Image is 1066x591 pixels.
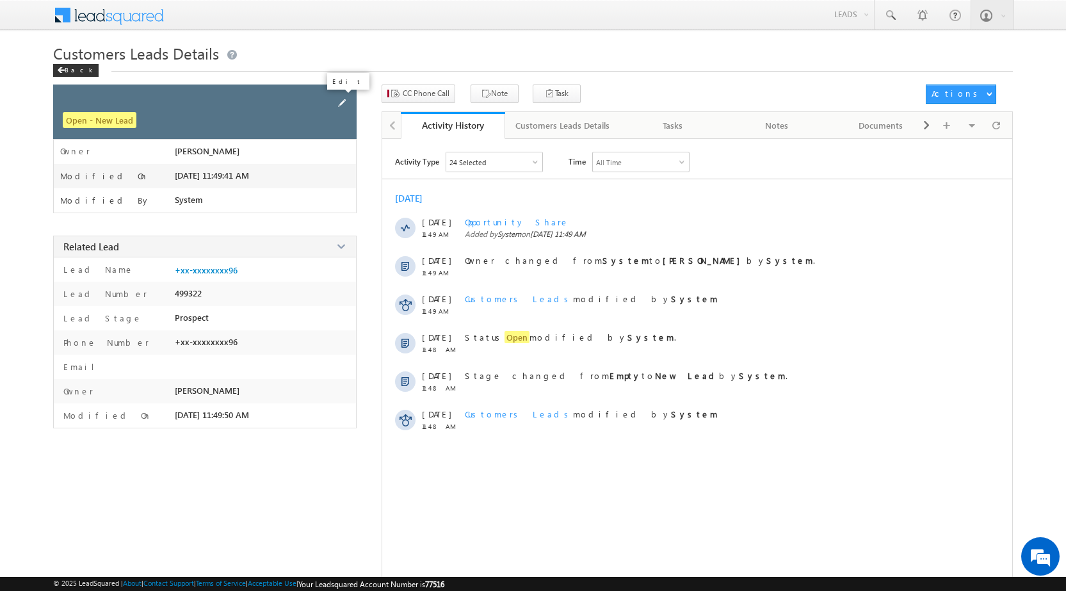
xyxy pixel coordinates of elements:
span: [DATE] [422,293,451,304]
span: [DATE] [422,409,451,419]
span: Open - New Lead [63,112,136,128]
strong: System [671,293,718,304]
div: Tasks [631,118,714,133]
span: 77516 [425,579,444,589]
strong: System [766,255,813,266]
label: Lead Stage [60,312,142,323]
span: Customers Leads [465,409,573,419]
span: Activity Type [395,152,439,171]
span: Prospect [175,312,209,323]
span: 11:48 AM [422,346,460,353]
strong: New Lead [655,370,719,381]
button: CC Phone Call [382,85,455,103]
div: 24 Selected [449,158,486,166]
label: Owner [60,385,93,396]
span: System [497,229,521,239]
span: Status modified by . [465,331,676,343]
span: 11:49 AM [422,307,460,315]
a: Activity History [401,112,505,139]
span: Stage changed from to by . [465,370,787,381]
p: Edit [332,77,364,86]
label: Phone Number [60,337,149,348]
a: +xx-xxxxxxxx96 [175,265,238,275]
div: Notes [736,118,818,133]
span: [DATE] [422,255,451,266]
a: About [123,579,141,587]
button: Actions [926,85,996,104]
span: modified by [465,409,718,419]
strong: System [627,332,674,343]
span: [PERSON_NAME] [175,146,239,156]
button: Task [533,85,581,103]
span: 11:49 AM [422,269,460,277]
span: Owner changed from to by . [465,255,815,266]
span: [DATE] [422,370,451,381]
a: Acceptable Use [248,579,296,587]
span: [PERSON_NAME] [175,385,239,396]
span: Your Leadsquared Account Number is [298,579,444,589]
a: Customers Leads Details [505,112,621,139]
label: Owner [60,146,90,156]
div: Back [53,64,99,77]
a: Tasks [621,112,725,139]
a: Notes [725,112,830,139]
span: System [175,195,203,205]
span: Added by on [465,229,958,239]
span: Time [569,152,586,171]
span: [DATE] [422,332,451,343]
strong: [PERSON_NAME] [663,255,747,266]
div: [DATE] [395,192,437,204]
span: 499322 [175,288,202,298]
strong: System [602,255,649,266]
label: Modified On [60,410,152,421]
span: Opportunity Share [465,216,569,227]
span: modified by [465,293,718,304]
span: +xx-xxxxxxxx96 [175,337,238,347]
span: Related Lead [63,240,119,253]
span: [DATE] 11:49 AM [530,229,586,239]
div: Actions [932,88,982,99]
a: Contact Support [143,579,194,587]
label: Lead Number [60,288,147,299]
a: Documents [829,112,933,139]
span: © 2025 LeadSquared | | | | | [53,579,444,589]
span: [DATE] 11:49:41 AM [175,170,249,181]
div: All Time [596,158,622,166]
div: Activity History [410,119,496,131]
div: Owner Changed,Status Changed,Stage Changed,Source Changed,Notes & 19 more.. [446,152,542,172]
label: Lead Name [60,264,134,275]
strong: System [671,409,718,419]
div: Customers Leads Details [515,118,610,133]
span: [DATE] 11:49:50 AM [175,410,249,420]
span: CC Phone Call [403,88,449,99]
span: Customers Leads Details [53,43,219,63]
span: 11:49 AM [422,231,460,238]
label: Modified By [60,195,150,206]
strong: System [739,370,786,381]
span: 11:48 AM [422,384,460,392]
a: Terms of Service [196,579,246,587]
strong: Empty [610,370,642,381]
span: [DATE] [422,216,451,227]
label: Email [60,361,104,372]
span: Customers Leads [465,293,573,304]
span: Open [505,331,529,343]
label: Modified On [60,171,149,181]
div: Documents [839,118,922,133]
button: Note [471,85,519,103]
span: 11:48 AM [422,423,460,430]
